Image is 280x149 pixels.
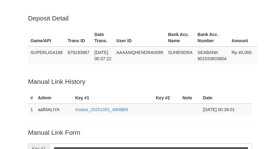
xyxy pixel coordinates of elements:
td: 1 [28,104,35,115]
th: # [28,92,35,104]
th: Bank Acc. Number [195,29,229,47]
span: Copy 901033603804 to clipboard [198,56,226,61]
th: Game/API [28,29,65,47]
p: Deposit Detail [28,14,252,23]
span: SUHENDRA [168,50,193,55]
th: User ID [114,29,166,47]
th: Date [200,92,252,104]
td: 879193987 [65,47,92,64]
th: Key #1 [73,92,153,104]
th: Amount [229,29,257,47]
p: Manual Link History [28,77,252,86]
td: SUPERLIGA168 [28,47,65,64]
span: AAAAMQHENDRA0099 [116,50,163,55]
th: Date Trans. [92,29,114,47]
span: [DATE] 00:37:22 [95,50,112,61]
p: Manual Link Form [28,128,252,137]
th: Key #2 [153,92,180,104]
th: Admin [35,92,73,104]
td: aafMALIYA [35,104,73,115]
th: Note [180,92,200,104]
a: mutasi_20251001_4908|89 [75,107,128,112]
th: Trans ID [65,29,92,47]
th: Bank Acc. Name [166,29,195,47]
span: SEABANK [198,50,218,55]
span: Rp 40,000 [231,50,252,55]
td: [DATE] 00:39:01 [200,104,252,115]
